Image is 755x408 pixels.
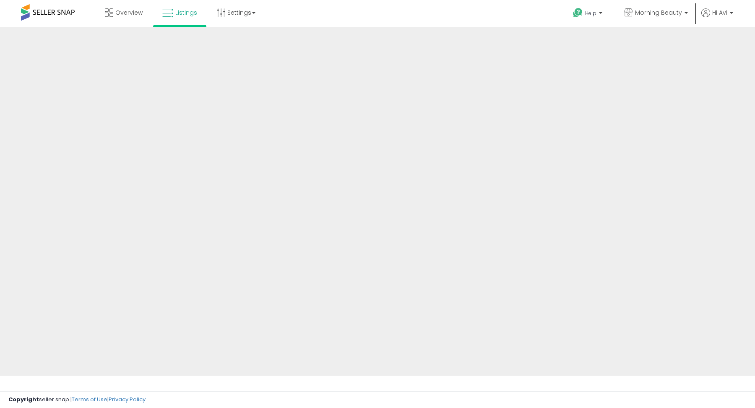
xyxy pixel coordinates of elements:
[566,1,611,27] a: Help
[175,8,197,17] span: Listings
[585,10,596,17] span: Help
[635,8,682,17] span: Morning Beauty
[712,8,727,17] span: Hi Avi
[115,8,143,17] span: Overview
[701,8,733,27] a: Hi Avi
[573,8,583,18] i: Get Help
